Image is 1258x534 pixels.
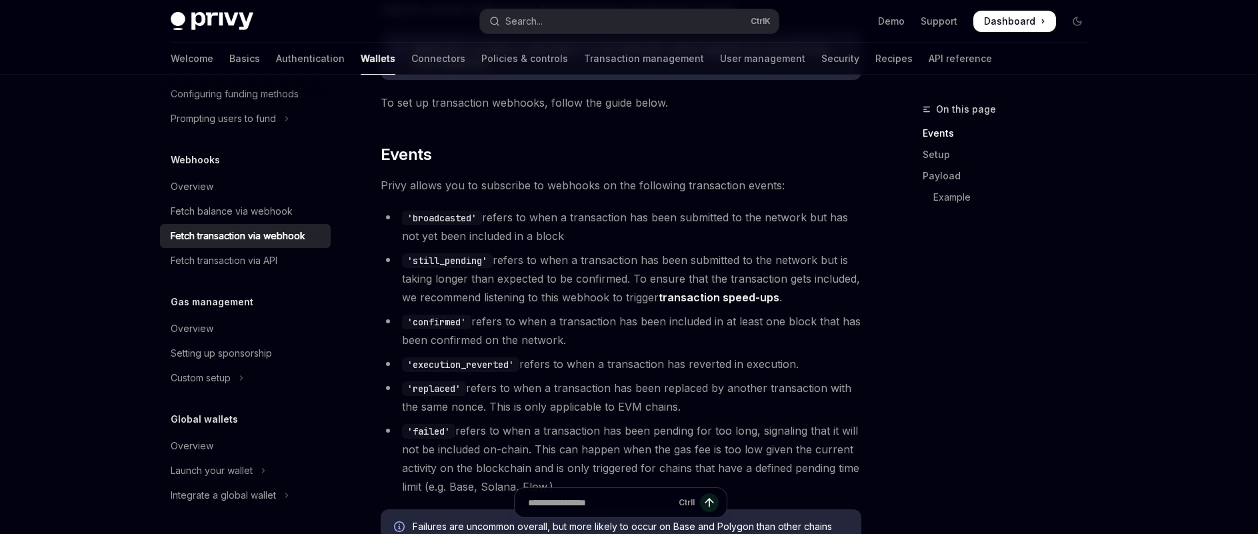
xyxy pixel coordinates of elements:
code: 'confirmed' [402,315,471,329]
button: Toggle Launch your wallet section [160,459,331,483]
h5: Global wallets [171,411,238,427]
a: Overview [160,317,331,341]
li: refers to when a transaction has been replaced by another transaction with the same nonce. This i... [381,379,861,416]
a: Events [923,123,1099,144]
span: Events [381,144,431,165]
li: refers to when a transaction has reverted in execution. [381,355,861,373]
div: Overview [171,321,213,337]
a: API reference [929,43,992,75]
code: 'failed' [402,424,455,439]
div: Fetch transaction via API [171,253,277,269]
a: User management [720,43,805,75]
div: Integrate a global wallet [171,487,276,503]
code: 'replaced' [402,381,466,396]
h5: Webhooks [171,152,220,168]
span: Dashboard [984,15,1035,28]
li: refers to when a transaction has been submitted to the network but is taking longer than expected... [381,251,861,307]
a: Connectors [411,43,465,75]
div: Custom setup [171,370,231,386]
a: Recipes [875,43,913,75]
div: Prompting users to fund [171,111,276,127]
code: 'execution_reverted' [402,357,519,372]
a: Example [923,187,1099,208]
a: Security [821,43,859,75]
input: Ask a question... [528,488,673,517]
span: On this page [936,101,996,117]
a: Basics [229,43,260,75]
a: Overview [160,434,331,458]
a: Setup [923,144,1099,165]
button: Toggle Prompting users to fund section [160,107,331,131]
li: refers to when a transaction has been included in at least one block that has been confirmed on t... [381,312,861,349]
a: Dashboard [973,11,1056,32]
a: transaction speed-ups [659,291,779,305]
code: 'still_pending' [402,253,493,268]
a: Authentication [276,43,345,75]
li: refers to when a transaction has been submitted to the network but has not yet been included in a... [381,208,861,245]
div: Launch your wallet [171,463,253,479]
a: Fetch balance via webhook [160,199,331,223]
a: Welcome [171,43,213,75]
a: Transaction management [584,43,704,75]
div: Fetch transaction via webhook [171,228,305,244]
a: Fetch transaction via API [160,249,331,273]
a: Policies & controls [481,43,568,75]
div: Fetch balance via webhook [171,203,293,219]
div: Overview [171,179,213,195]
a: Fetch transaction via webhook [160,224,331,248]
a: Payload [923,165,1099,187]
div: Search... [505,13,543,29]
div: Overview [171,438,213,454]
img: dark logo [171,12,253,31]
a: Setting up sponsorship [160,341,331,365]
button: Open search [480,9,779,33]
button: Toggle Custom setup section [160,366,331,390]
a: Wallets [361,43,395,75]
h5: Gas management [171,294,253,310]
div: Setting up sponsorship [171,345,272,361]
span: To set up transaction webhooks, follow the guide below. [381,93,861,112]
a: Support [921,15,957,28]
li: refers to when a transaction has been pending for too long, signaling that it will not be include... [381,421,861,496]
span: Privy allows you to subscribe to webhooks on the following transaction events: [381,176,861,195]
a: Demo [878,15,905,28]
span: Ctrl K [751,16,771,27]
a: Overview [160,175,331,199]
code: 'broadcasted' [402,211,482,225]
button: Send message [700,493,719,512]
button: Toggle Integrate a global wallet section [160,483,331,507]
button: Toggle dark mode [1067,11,1088,32]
